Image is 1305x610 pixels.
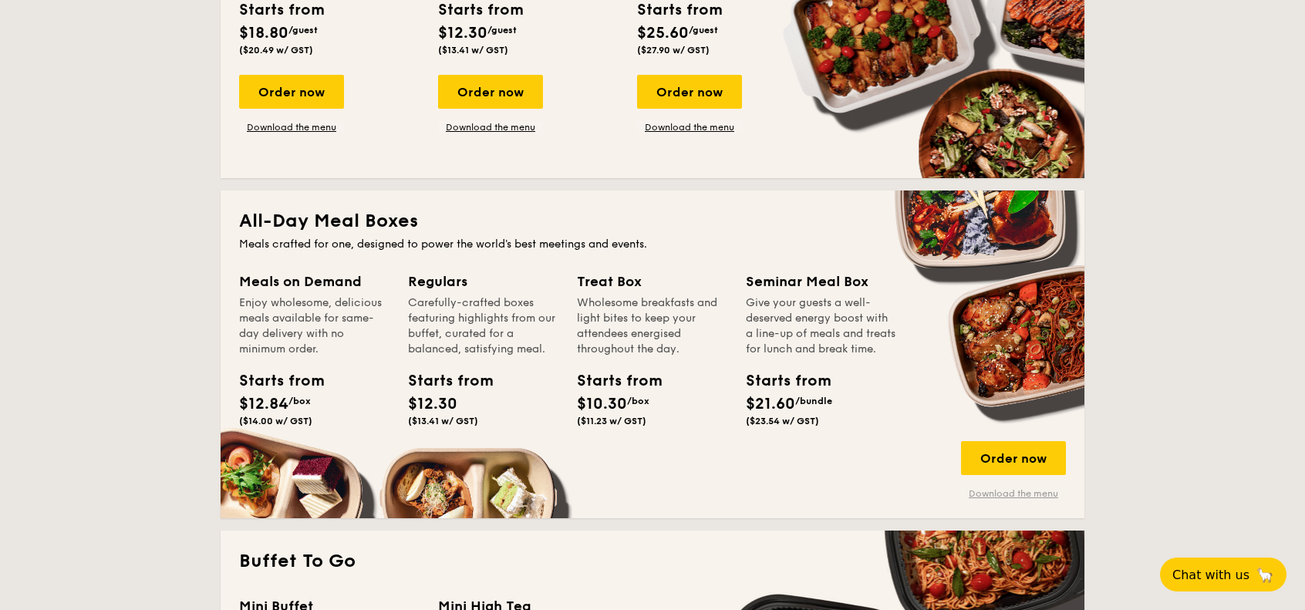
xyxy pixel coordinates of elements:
[961,441,1066,475] div: Order now
[408,295,558,357] div: Carefully-crafted boxes featuring highlights from our buffet, curated for a balanced, satisfying ...
[637,121,742,133] a: Download the menu
[1160,558,1286,591] button: Chat with us🦙
[637,45,710,56] span: ($27.90 w/ GST)
[689,25,718,35] span: /guest
[239,45,313,56] span: ($20.49 w/ GST)
[746,416,819,426] span: ($23.54 w/ GST)
[438,75,543,109] div: Order now
[961,487,1066,500] a: Download the menu
[746,369,815,393] div: Starts from
[577,295,727,357] div: Wholesome breakfasts and light bites to keep your attendees energised throughout the day.
[239,237,1066,252] div: Meals crafted for one, designed to power the world's best meetings and events.
[408,395,457,413] span: $12.30
[577,395,627,413] span: $10.30
[438,24,487,42] span: $12.30
[637,75,742,109] div: Order now
[239,369,309,393] div: Starts from
[239,75,344,109] div: Order now
[239,24,288,42] span: $18.80
[438,121,543,133] a: Download the menu
[239,295,389,357] div: Enjoy wholesome, delicious meals available for same-day delivery with no minimum order.
[1172,568,1249,582] span: Chat with us
[577,369,646,393] div: Starts from
[1256,566,1274,584] span: 🦙
[239,271,389,292] div: Meals on Demand
[239,121,344,133] a: Download the menu
[239,209,1066,234] h2: All-Day Meal Boxes
[577,416,646,426] span: ($11.23 w/ GST)
[288,25,318,35] span: /guest
[288,396,311,406] span: /box
[746,295,896,357] div: Give your guests a well-deserved energy boost with a line-up of meals and treats for lunch and br...
[746,271,896,292] div: Seminar Meal Box
[239,549,1066,574] h2: Buffet To Go
[795,396,832,406] span: /bundle
[239,395,288,413] span: $12.84
[438,45,508,56] span: ($13.41 w/ GST)
[408,416,478,426] span: ($13.41 w/ GST)
[577,271,727,292] div: Treat Box
[627,396,649,406] span: /box
[487,25,517,35] span: /guest
[408,271,558,292] div: Regulars
[637,24,689,42] span: $25.60
[239,416,312,426] span: ($14.00 w/ GST)
[746,395,795,413] span: $21.60
[408,369,477,393] div: Starts from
